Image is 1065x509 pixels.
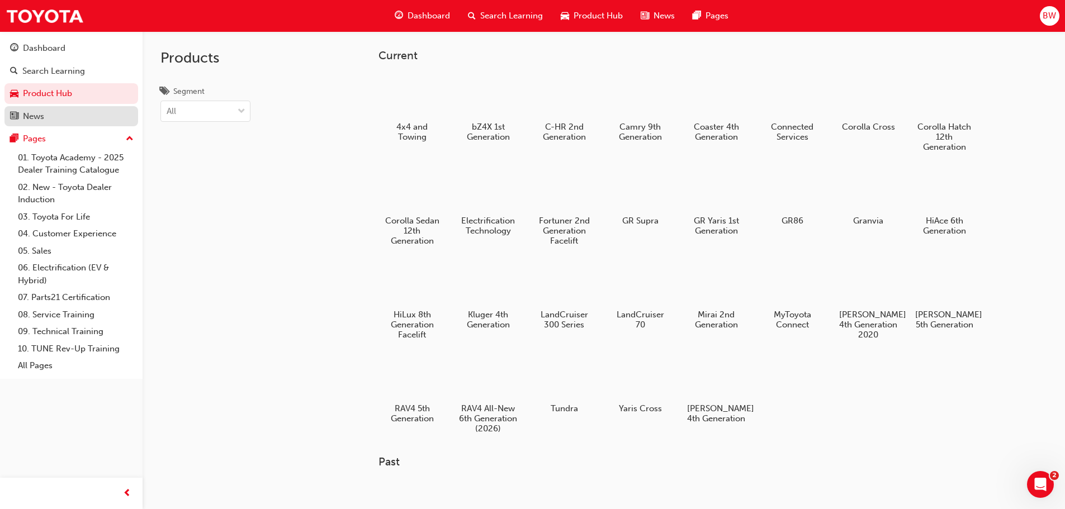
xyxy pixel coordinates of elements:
[378,353,446,427] a: RAV4 5th Generation
[395,9,403,23] span: guage-icon
[160,87,169,97] span: tags-icon
[10,66,18,77] span: search-icon
[1040,6,1059,26] button: BW
[915,122,974,152] h5: Corolla Hatch 12th Generation
[763,216,822,226] h5: GR86
[13,340,138,358] a: 10. TUNE Rev-Up Training
[13,289,138,306] a: 07. Parts21 Certification
[173,86,205,97] div: Segment
[839,310,898,340] h5: [PERSON_NAME] 4th Generation 2020
[763,310,822,330] h5: MyToyota Connect
[611,122,670,142] h5: Camry 9th Generation
[160,49,250,67] h2: Products
[835,71,902,136] a: Corolla Cross
[238,104,245,119] span: down-icon
[763,122,822,142] h5: Connected Services
[383,122,442,142] h5: 4x4 and Towing
[535,216,594,246] h5: Fortuner 2nd Generation Facelift
[607,353,674,417] a: Yaris Cross
[378,71,446,146] a: 4x4 and Towing
[408,9,450,22] span: Dashboard
[4,106,138,127] a: News
[4,129,138,149] button: Pages
[611,403,670,413] h5: Yaris Cross
[561,9,569,23] span: car-icon
[455,353,522,437] a: RAV4 All-New 6th Generation (2026)
[13,208,138,226] a: 03. Toyota For Life
[386,4,459,27] a: guage-iconDashboard
[459,4,552,27] a: search-iconSearch Learning
[13,357,138,374] a: All Pages
[839,122,898,132] h5: Corolla Cross
[4,38,138,59] a: Dashboard
[378,259,446,344] a: HiLux 8th Generation Facelift
[654,9,675,22] span: News
[4,83,138,104] a: Product Hub
[459,310,518,330] h5: Kluger 4th Generation
[759,71,826,146] a: Connected Services
[687,403,746,424] h5: [PERSON_NAME] 4th Generation
[383,403,442,424] h5: RAV4 5th Generation
[6,3,84,28] a: Trak
[759,259,826,334] a: MyToyota Connect
[835,259,902,344] a: [PERSON_NAME] 4th Generation 2020
[167,105,176,118] div: All
[911,71,978,156] a: Corolla Hatch 12th Generation
[383,216,442,246] h5: Corolla Sedan 12th Generation
[607,71,674,146] a: Camry 9th Generation
[459,122,518,142] h5: bZ4X 1st Generation
[10,44,18,54] span: guage-icon
[23,110,44,123] div: News
[687,122,746,142] h5: Coaster 4th Generation
[378,455,1014,468] h3: Past
[10,89,18,99] span: car-icon
[611,216,670,226] h5: GR Supra
[480,9,543,22] span: Search Learning
[683,165,750,240] a: GR Yaris 1st Generation
[378,49,1014,62] h3: Current
[13,179,138,208] a: 02. New - Toyota Dealer Induction
[911,165,978,240] a: HiAce 6th Generation
[531,165,598,250] a: Fortuner 2nd Generation Facelift
[607,165,674,230] a: GR Supra
[4,61,138,82] a: Search Learning
[683,71,750,146] a: Coaster 4th Generation
[687,310,746,330] h5: Mirai 2nd Generation
[683,353,750,427] a: [PERSON_NAME] 4th Generation
[22,65,85,78] div: Search Learning
[535,310,594,330] h5: LandCruiser 300 Series
[607,259,674,334] a: LandCruiser 70
[531,71,598,146] a: C-HR 2nd Generation
[455,165,522,240] a: Electrification Technology
[693,9,701,23] span: pages-icon
[759,165,826,230] a: GR86
[531,259,598,334] a: LandCruiser 300 Series
[632,4,684,27] a: news-iconNews
[683,259,750,334] a: Mirai 2nd Generation
[1043,9,1056,22] span: BW
[468,9,476,23] span: search-icon
[1050,471,1059,480] span: 2
[23,132,46,145] div: Pages
[552,4,632,27] a: car-iconProduct Hub
[687,216,746,236] h5: GR Yaris 1st Generation
[641,9,649,23] span: news-icon
[13,225,138,242] a: 04. Customer Experience
[835,165,902,230] a: Granvia
[455,259,522,334] a: Kluger 4th Generation
[123,487,131,501] span: prev-icon
[706,9,728,22] span: Pages
[13,306,138,324] a: 08. Service Training
[531,353,598,417] a: Tundra
[459,403,518,434] h5: RAV4 All-New 6th Generation (2026)
[915,310,974,330] h5: [PERSON_NAME] 5th Generation
[378,165,446,250] a: Corolla Sedan 12th Generation
[911,259,978,334] a: [PERSON_NAME] 5th Generation
[459,216,518,236] h5: Electrification Technology
[1027,471,1054,498] iframe: Intercom live chat
[10,112,18,122] span: news-icon
[23,42,65,55] div: Dashboard
[383,310,442,340] h5: HiLux 8th Generation Facelift
[13,242,138,260] a: 05. Sales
